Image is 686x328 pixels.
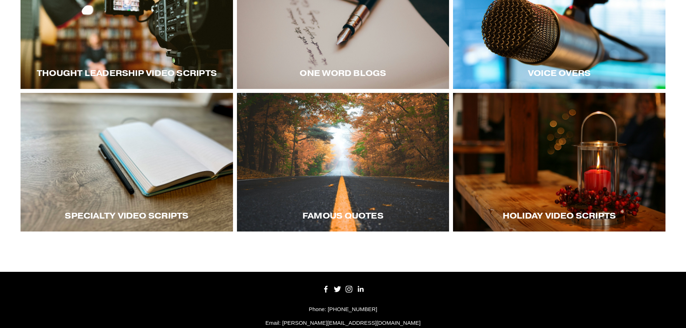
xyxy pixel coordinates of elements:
p: Email: [PERSON_NAME][EMAIL_ADDRESS][DOMAIN_NAME] [21,319,665,327]
span: Voice Overs [528,68,591,78]
span: Specialty Video Scripts [65,211,188,221]
a: Twitter [334,286,341,293]
span: One word blogs [300,68,386,78]
a: LinkedIn [357,286,364,293]
a: Facebook [322,286,329,293]
p: Phone: [PHONE_NUMBER] [21,305,665,314]
a: Instagram [345,286,353,293]
span: Holiday Video Scripts [503,211,616,221]
span: Famous Quotes [302,211,384,221]
span: Thought LEadership Video Scripts [37,68,217,78]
